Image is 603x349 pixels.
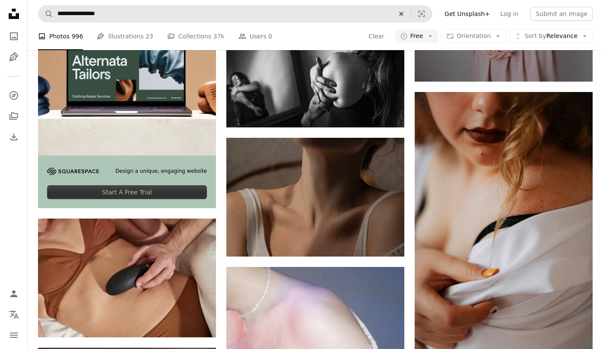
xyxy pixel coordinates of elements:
[524,32,546,39] span: Sort by
[5,108,22,125] a: Collections
[441,29,506,43] button: Orientation
[47,185,207,199] div: Start A Free Trial
[530,7,593,21] button: Submit an image
[146,32,153,41] span: 23
[226,64,404,72] a: a woman holding her arm in front of a mirror
[226,193,404,201] a: woman in white tank top
[392,6,411,22] button: Clear
[238,22,273,50] a: Users 0
[524,32,578,41] span: Relevance
[5,87,22,104] a: Explore
[167,22,225,50] a: Collections 37k
[509,29,593,43] button: Sort byRelevance
[38,6,53,22] button: Search Unsplash
[97,22,153,50] a: Illustrations 23
[495,7,524,21] a: Log in
[5,306,22,323] button: Language
[47,168,99,175] img: file-1705255347840-230a6ab5bca9image
[410,32,423,41] span: Free
[213,32,225,41] span: 37k
[5,48,22,66] a: Illustrations
[5,128,22,146] a: Download History
[5,5,22,24] a: Home — Unsplash
[439,7,495,21] a: Get Unsplash+
[38,274,216,282] a: person holding black logitech cordless computer mouse
[368,29,385,43] button: Clear
[226,9,404,127] img: a woman holding her arm in front of a mirror
[5,28,22,45] a: Photos
[38,5,432,22] form: Find visuals sitewide
[395,29,438,43] button: Free
[411,6,432,22] button: Visual search
[457,32,491,39] span: Orientation
[38,219,216,337] img: person holding black logitech cordless computer mouse
[5,285,22,302] a: Log in / Sign up
[115,168,207,175] span: Design a unique, engaging website
[226,138,404,256] img: woman in white tank top
[268,32,272,41] span: 0
[5,327,22,344] button: Menu
[415,221,593,229] a: a close up of a person wearing a white shirt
